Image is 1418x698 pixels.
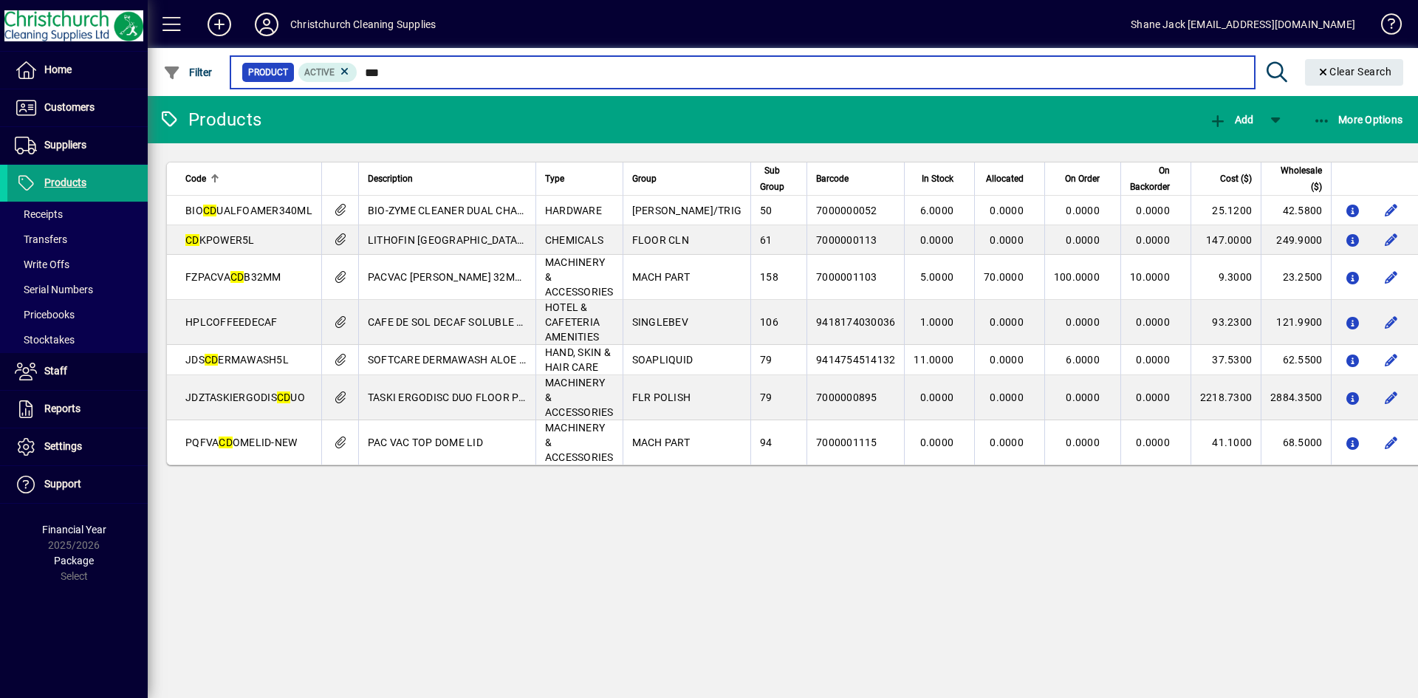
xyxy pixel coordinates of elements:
td: 249.9000 [1261,225,1331,255]
span: On Backorder [1130,162,1170,195]
span: Suppliers [44,139,86,151]
span: 0.0000 [1066,437,1100,448]
span: 100.0000 [1054,271,1100,283]
span: 7000000052 [816,205,877,216]
td: 25.1200 [1191,196,1261,225]
span: Description [368,171,413,187]
div: Group [632,171,742,187]
span: 1.0000 [920,316,954,328]
div: Products [159,108,261,131]
span: 94 [760,437,773,448]
span: 10.0000 [1130,271,1170,283]
div: On Backorder [1130,162,1183,195]
span: Type [545,171,564,187]
div: Christchurch Cleaning Supplies [290,13,436,36]
span: Product [248,65,288,80]
a: Staff [7,353,148,390]
td: 147.0000 [1191,225,1261,255]
td: 9.3000 [1191,255,1261,300]
a: Settings [7,428,148,465]
span: Settings [44,440,82,452]
div: Allocated [984,171,1037,187]
span: 0.0000 [990,437,1024,448]
span: HARDWARE [545,205,602,216]
span: BIO UALFOAMER340ML [185,205,312,216]
span: KPOWER5L [185,234,255,246]
td: 2218.7300 [1191,375,1261,420]
span: MACHINERY & ACCESSORIES [545,377,614,418]
td: 37.5300 [1191,345,1261,375]
span: 50 [760,205,773,216]
span: LITHOFIN [GEOGRAPHIC_DATA] POWER CLEAN 5L [368,234,609,246]
td: 121.9900 [1261,300,1331,345]
td: 41.1000 [1191,420,1261,465]
a: Home [7,52,148,89]
em: CD [277,391,291,403]
span: Active [304,67,335,78]
span: 0.0000 [1066,234,1100,246]
span: 0.0000 [1136,234,1170,246]
span: In Stock [922,171,953,187]
span: Filter [163,66,213,78]
span: Wholesale ($) [1270,162,1322,195]
span: SOAPLIQUID [632,354,693,366]
button: Profile [243,11,290,38]
button: Edit [1379,265,1402,289]
span: Stocktakes [15,334,75,346]
td: 68.5000 [1261,420,1331,465]
td: 62.5500 [1261,345,1331,375]
a: Knowledge Base [1370,3,1400,51]
span: Sub Group [760,162,784,195]
span: PACVAC [PERSON_NAME] 32MM (KC910) [368,271,566,283]
div: On Order [1054,171,1113,187]
span: Transfers [15,233,67,245]
span: MACHINERY & ACCESSORIES [545,422,614,463]
span: PAC VAC TOP DOME LID [368,437,483,448]
td: 93.2300 [1191,300,1261,345]
span: Clear Search [1317,66,1392,78]
span: SOFTCARE DERMAWASH ALOE [PERSON_NAME] HAND CARE WASH 5L (MPI C56) [368,354,758,366]
span: Customers [44,101,95,113]
button: Edit [1379,310,1402,334]
span: Home [44,64,72,75]
div: Description [368,171,527,187]
span: Pricebooks [15,309,75,321]
span: 9414754514132 [816,354,895,366]
em: CD [230,271,244,283]
span: Add [1209,114,1253,126]
span: 0.0000 [1066,391,1100,403]
span: Code [185,171,206,187]
span: MACH PART [632,271,690,283]
span: On Order [1065,171,1100,187]
span: FZPACVA B32MM [185,271,281,283]
div: Code [185,171,312,187]
button: More Options [1309,106,1407,133]
span: 5.0000 [920,271,954,283]
span: 0.0000 [990,391,1024,403]
span: HAND, SKIN & HAIR CARE [545,346,611,373]
span: BIO-ZYME CLEANER DUAL CHAMBER FOAMER 340ML [368,205,627,216]
span: Allocated [986,171,1024,187]
span: Support [44,478,81,490]
a: Receipts [7,202,148,227]
td: 42.5800 [1261,196,1331,225]
span: 7000001103 [816,271,877,283]
a: Reports [7,391,148,428]
span: Package [54,555,94,567]
span: Products [44,177,86,188]
div: In Stock [914,171,967,187]
span: CHEMICALS [545,234,603,246]
span: FLR POLISH [632,391,691,403]
span: PQFVA OMELID-NEW [185,437,297,448]
button: Edit [1379,228,1402,252]
a: Write Offs [7,252,148,277]
button: Edit [1379,348,1402,372]
span: Reports [44,403,81,414]
span: JDZTASKIERGODIS UO [185,391,305,403]
span: 106 [760,316,778,328]
button: Edit [1379,431,1402,454]
span: Write Offs [15,259,69,270]
span: 7000001115 [816,437,877,448]
span: Barcode [816,171,849,187]
span: 11.0000 [914,354,953,366]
